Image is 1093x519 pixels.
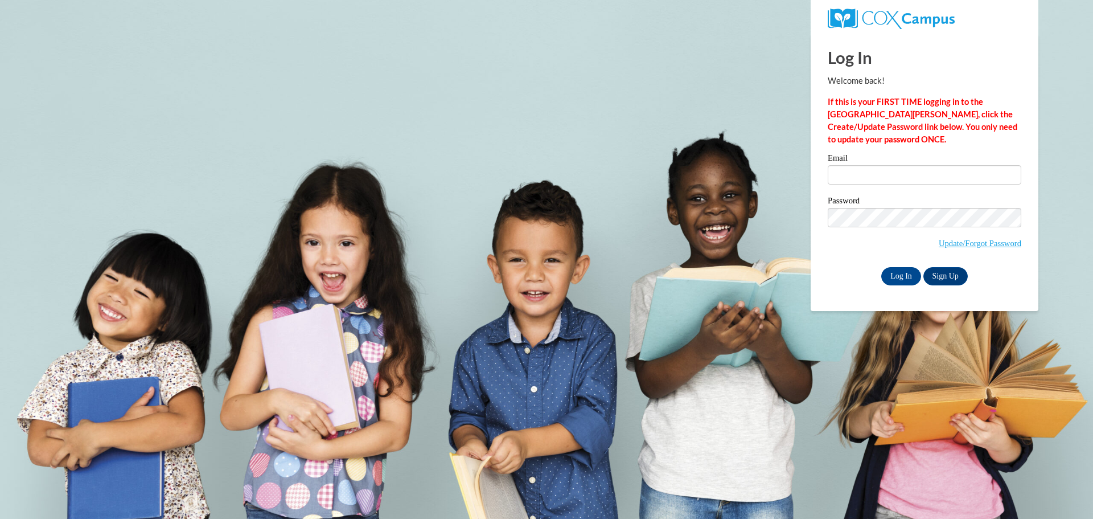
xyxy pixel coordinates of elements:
h1: Log In [828,46,1021,69]
input: Log In [881,267,921,285]
p: Welcome back! [828,75,1021,87]
img: COX Campus [828,9,955,29]
label: Password [828,197,1021,208]
strong: If this is your FIRST TIME logging in to the [GEOGRAPHIC_DATA][PERSON_NAME], click the Create/Upd... [828,97,1017,144]
a: Update/Forgot Password [939,239,1021,248]
label: Email [828,154,1021,165]
a: Sign Up [923,267,968,285]
a: COX Campus [828,13,955,23]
